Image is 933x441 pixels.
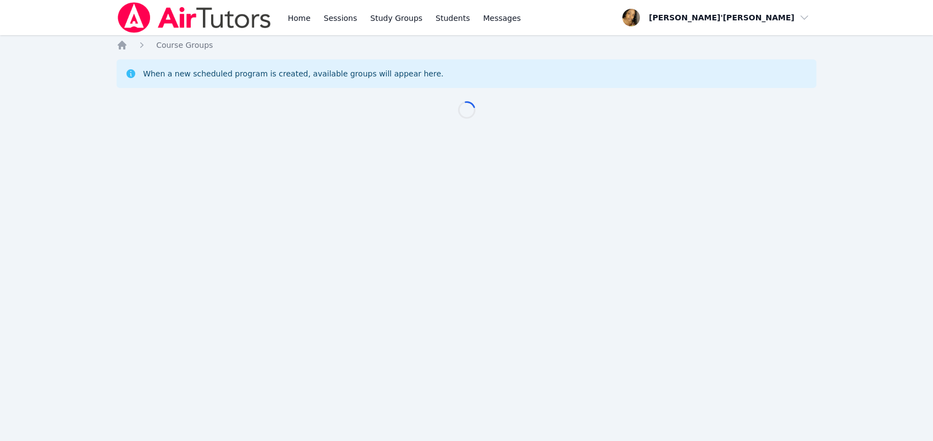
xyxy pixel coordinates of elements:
[117,40,816,51] nav: Breadcrumb
[483,13,521,24] span: Messages
[156,40,213,51] a: Course Groups
[117,2,272,33] img: Air Tutors
[156,41,213,49] span: Course Groups
[143,68,444,79] div: When a new scheduled program is created, available groups will appear here.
